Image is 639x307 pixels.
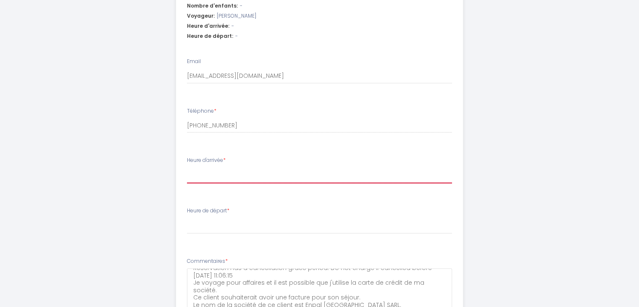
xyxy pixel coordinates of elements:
[187,257,228,265] label: Commentaires
[187,58,201,66] label: Email
[187,156,226,164] label: Heure d'arrivée
[187,107,216,115] label: Téléphone
[187,2,238,10] span: Nombre d'enfants:
[187,32,233,40] span: Heure de départ:
[231,22,234,30] span: -
[217,12,256,20] span: [PERSON_NAME]
[187,22,229,30] span: Heure d'arrivée:
[235,32,238,40] span: -
[187,207,229,215] label: Heure de départ
[240,2,242,10] span: -
[187,12,215,20] span: Voyageur:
